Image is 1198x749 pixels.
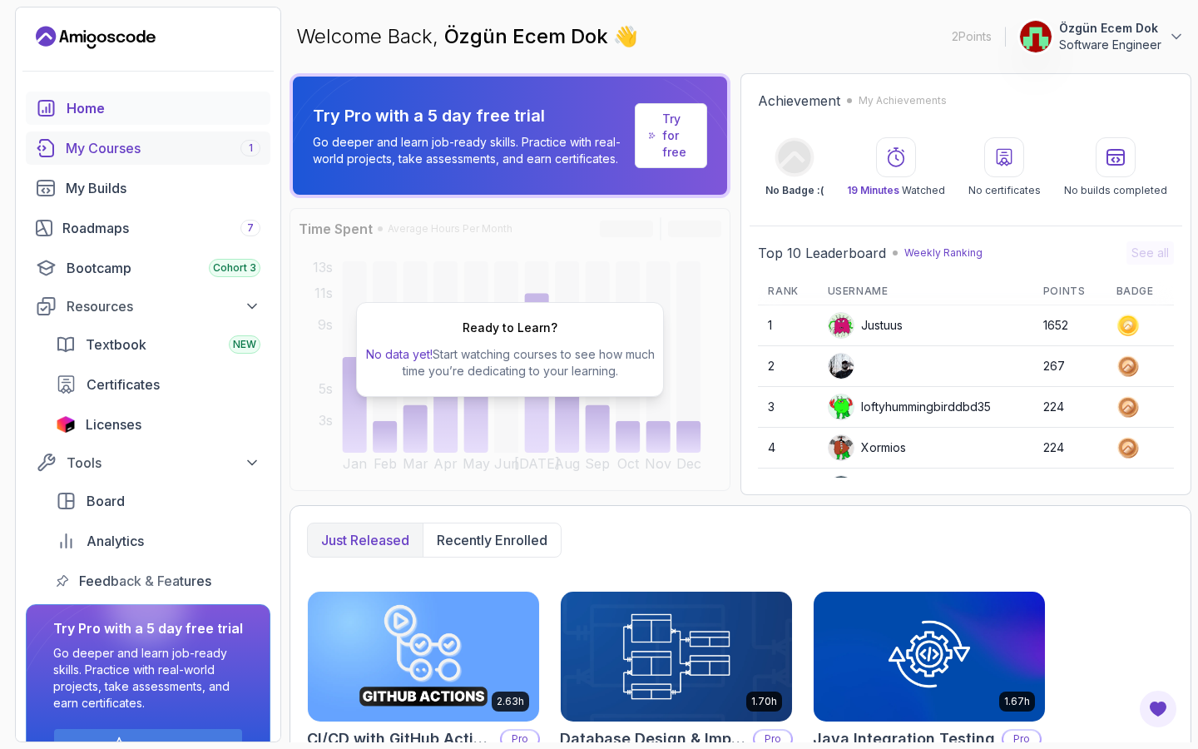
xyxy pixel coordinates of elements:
[26,211,270,245] a: roadmaps
[829,476,854,501] img: user profile image
[53,645,243,712] p: Go deeper and learn job-ready skills. Practice with real-world projects, take assessments, and ea...
[758,278,817,305] th: Rank
[847,184,945,197] p: Watched
[1033,305,1106,346] td: 1652
[437,530,547,550] p: Recently enrolled
[26,171,270,205] a: builds
[463,320,557,336] h2: Ready to Learn?
[1126,241,1174,265] button: See all
[1020,21,1052,52] img: user profile image
[67,296,260,316] div: Resources
[87,491,125,511] span: Board
[66,178,260,198] div: My Builds
[423,523,561,557] button: Recently enrolled
[1059,37,1161,53] p: Software Engineer
[904,246,983,260] p: Weekly Ranking
[829,313,854,338] img: default monster avatar
[46,368,270,401] a: certificates
[968,184,1041,197] p: No certificates
[1033,387,1106,428] td: 224
[758,243,886,263] h2: Top 10 Leaderboard
[56,416,76,433] img: jetbrains icon
[818,278,1033,305] th: Username
[758,91,840,111] h2: Achievement
[859,94,947,107] p: My Achievements
[46,524,270,558] a: analytics
[364,346,656,379] p: Start watching courses to see how much time you’re dedicating to your learning.
[829,394,854,419] img: default monster avatar
[755,731,791,747] p: Pro
[765,184,824,197] p: No Badge :(
[67,98,260,118] div: Home
[26,251,270,285] a: bootcamp
[502,731,538,747] p: Pro
[366,347,433,361] span: No data yet!
[79,571,211,591] span: Feedback & Features
[758,469,817,509] td: 5
[952,28,992,45] p: 2 Points
[828,475,946,502] div: silentjackalcf1a1
[26,448,270,478] button: Tools
[497,695,524,708] p: 2.63h
[26,131,270,165] a: courses
[1033,469,1106,509] td: 214
[828,394,991,420] div: loftyhummingbirddbd35
[1003,731,1040,747] p: Pro
[612,22,639,51] span: 👋
[758,305,817,346] td: 1
[46,328,270,361] a: textbook
[233,338,256,351] span: NEW
[662,111,693,161] a: Try for free
[67,453,260,473] div: Tools
[758,346,817,387] td: 2
[308,592,539,722] img: CI/CD with GitHub Actions card
[829,354,854,379] img: user profile image
[1059,20,1161,37] p: Özgün Ecem Dok
[313,134,628,167] p: Go deeper and learn job-ready skills. Practice with real-world projects, take assessments, and ea...
[86,414,141,434] span: Licenses
[1064,184,1167,197] p: No builds completed
[828,434,906,461] div: Xormios
[86,335,146,355] span: Textbook
[321,530,409,550] p: Just released
[46,484,270,518] a: board
[751,695,777,708] p: 1.70h
[46,408,270,441] a: licenses
[36,24,156,51] a: Landing page
[87,531,144,551] span: Analytics
[829,435,854,460] img: default monster avatar
[1033,346,1106,387] td: 267
[46,564,270,598] a: feedback
[1019,20,1185,53] button: user profile imageÖzgün Ecem DokSoftware Engineer
[1106,278,1174,305] th: Badge
[26,291,270,321] button: Resources
[26,92,270,125] a: home
[847,184,899,196] span: 19 Minutes
[296,23,638,50] p: Welcome Back,
[308,523,423,557] button: Just released
[213,261,256,275] span: Cohort 3
[1033,428,1106,469] td: 224
[66,138,260,158] div: My Courses
[828,312,903,339] div: Justuus
[561,592,792,722] img: Database Design & Implementation card
[62,218,260,238] div: Roadmaps
[249,141,253,155] span: 1
[444,24,613,48] span: Özgün Ecem Dok
[87,374,160,394] span: Certificates
[758,428,817,469] td: 4
[247,221,254,235] span: 7
[758,387,817,428] td: 3
[635,103,707,168] a: Try for free
[1138,689,1178,729] button: Open Feedback Button
[313,104,628,127] p: Try Pro with a 5 day free trial
[1033,278,1106,305] th: Points
[814,592,1045,722] img: Java Integration Testing card
[1004,695,1030,708] p: 1.67h
[67,258,260,278] div: Bootcamp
